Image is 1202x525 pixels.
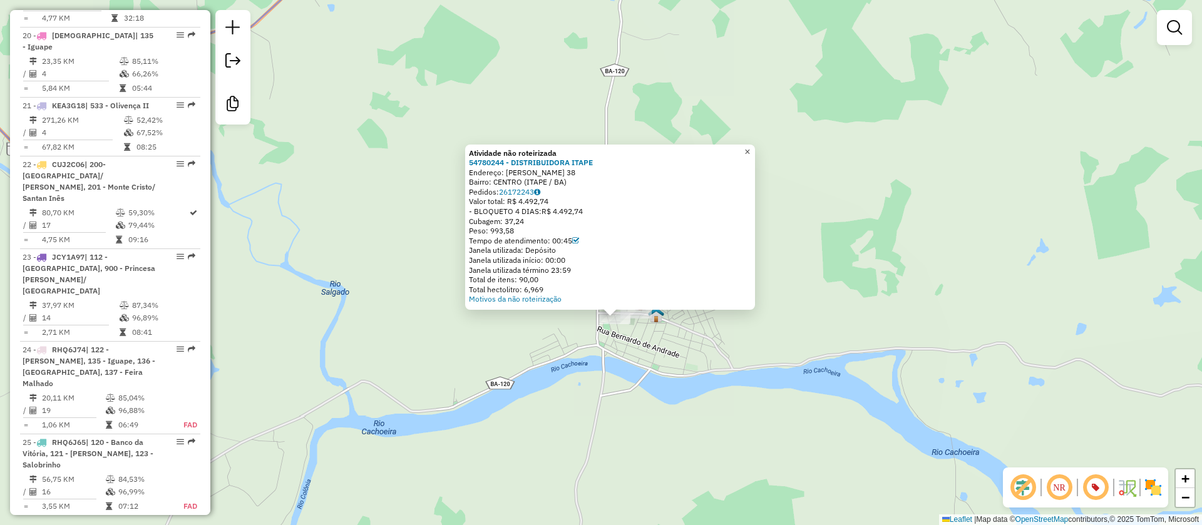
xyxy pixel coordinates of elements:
td: 16 [41,486,105,498]
a: Exibir filtros [1162,15,1187,40]
a: Nova sessão e pesquisa [220,15,245,43]
em: Rota exportada [188,253,195,260]
i: Distância Total [29,58,37,65]
div: Atividade não roteirizada - DISTRIBUIDORA ITAPE [599,312,630,324]
td: 96,88% [118,404,170,417]
div: Cubagem: 37,24 [469,217,751,227]
span: [DEMOGRAPHIC_DATA] [52,31,135,40]
td: = [23,233,29,246]
td: 08:41 [131,326,195,339]
div: Janela utilizada: Depósito [469,245,751,255]
i: % de utilização do peso [106,394,115,402]
span: RHQ6J65 [52,437,86,447]
div: Map data © contributors,© 2025 TomTom, Microsoft [939,514,1202,525]
img: WCL Itapé [648,307,664,323]
i: Total de Atividades [29,314,37,322]
em: Rota exportada [188,160,195,168]
span: JCY1A97 [52,252,85,262]
div: Bairro: CENTRO (ITAPE / BA) [469,177,751,187]
td: 09:16 [128,233,188,246]
em: Rota exportada [188,438,195,446]
em: Opções [177,253,184,260]
td: 3,55 KM [41,500,105,512]
i: Tempo total em rota [106,502,112,510]
strong: Atividade não roteirizada [469,148,557,158]
td: / [23,219,29,232]
i: Tempo total em rota [120,329,126,336]
i: Total de Atividades [29,222,37,229]
td: 52,42% [136,114,195,126]
em: Rota exportada [188,345,195,353]
span: 20 - [23,31,153,51]
span: | 533 - Olivença II [85,101,149,110]
i: Distância Total [29,302,37,309]
div: Janela utilizada término 23:59 [469,265,751,275]
td: 4,75 KM [41,233,115,246]
td: 1,06 KM [41,419,105,431]
i: % de utilização do peso [120,302,129,309]
em: Opções [177,438,184,446]
td: 14 [41,312,119,324]
div: Valor total: R$ 4.492,74 [469,196,751,206]
td: 56,75 KM [41,473,105,486]
td: 08:25 [136,141,195,153]
i: Tempo total em rota [124,143,130,151]
td: 96,89% [131,312,195,324]
i: Distância Total [29,116,37,124]
a: Leaflet [942,515,972,524]
a: Close popup [740,145,755,160]
span: RHQ6J74 [52,345,86,354]
td: 59,30% [128,206,188,219]
i: Total de Atividades [29,407,37,414]
td: 66,26% [131,68,195,80]
span: CUJ2C06 [52,160,85,169]
td: / [23,404,29,417]
em: Rota exportada [188,101,195,109]
i: Tempo total em rota [120,84,126,92]
i: Observações [534,188,540,196]
div: Atividade não roteirizada - 52.658.289 MARCELO LISBOA SANTOS [620,306,652,319]
td: 4,77 KM [41,12,111,24]
span: 22 - [23,160,155,203]
strong: 54780244 - DISTRIBUIDORA ITAPE [469,158,593,167]
i: Total de Atividades [29,129,37,136]
td: / [23,312,29,324]
span: 24 - [23,345,155,388]
i: Distância Total [29,209,37,217]
span: | 122 - [PERSON_NAME], 135 - Iguape, 136 - [GEOGRAPHIC_DATA], 137 - Feira Malhado [23,345,155,388]
td: 5,84 KM [41,82,119,94]
span: Exibir deslocamento [1008,472,1038,502]
td: = [23,82,29,94]
span: Ocultar NR [1044,472,1074,502]
td: = [23,141,29,153]
a: Zoom in [1176,469,1194,488]
td: 2,71 KM [41,326,119,339]
a: Motivos da não roteirização [469,294,562,303]
div: - BLOQUETO 4 DIAS: [469,206,751,217]
i: Distância Total [29,394,37,402]
i: % de utilização da cubagem [116,222,125,229]
td: 07:12 [118,500,170,512]
i: Distância Total [29,476,37,483]
i: % de utilização da cubagem [106,407,115,414]
span: R$ 4.492,74 [542,206,583,216]
td: 4 [41,68,119,80]
div: Peso: 993,58 [469,226,751,236]
em: Opções [177,31,184,39]
span: × [744,146,750,157]
i: % de utilização do peso [124,116,133,124]
div: Total hectolitro: 6,969 [469,285,751,295]
i: % de utilização do peso [120,58,129,65]
td: 96,99% [118,486,170,498]
div: Pedidos: [469,187,751,197]
td: = [23,419,29,431]
i: % de utilização do peso [106,476,115,483]
td: 19 [41,404,105,417]
i: Tempo total em rota [116,236,122,243]
a: 26172243 [499,187,540,196]
td: 85,11% [131,55,195,68]
img: Exibir/Ocultar setores [1143,477,1163,497]
td: 23,35 KM [41,55,119,68]
img: Fluxo de ruas [1117,477,1137,497]
div: Tempo de atendimento: 00:45 [469,236,751,246]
